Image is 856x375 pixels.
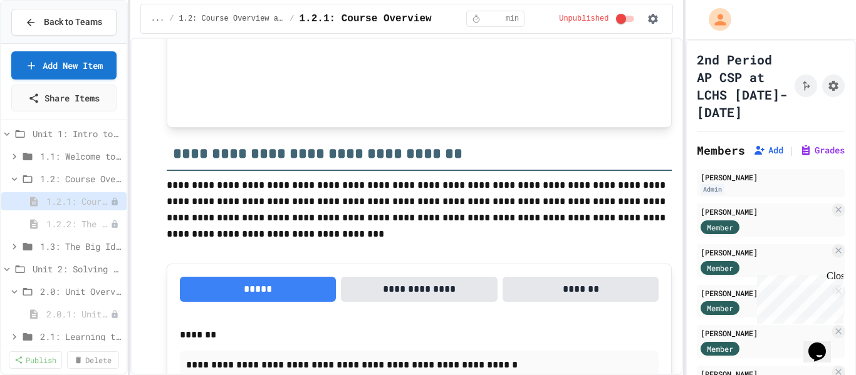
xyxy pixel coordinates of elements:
button: Grades [800,144,845,157]
div: [PERSON_NAME] [701,327,830,339]
div: [PERSON_NAME] [701,247,830,258]
span: Unit 2: Solving Problems in Computer Science [33,262,122,275]
button: Click to see fork details [795,74,817,97]
span: / [290,14,294,24]
div: My Account [696,5,734,34]
a: Share Items [11,85,117,111]
button: Assignment Settings [822,74,845,97]
span: 2.0.1: Unit Overview [46,307,110,321]
button: Back to Teams [11,9,117,36]
span: Back to Teams [44,16,102,29]
span: 1.2.2: The AP Exam [46,217,110,230]
span: / [169,14,174,24]
div: [PERSON_NAME] [701,206,830,217]
a: Publish [9,351,62,369]
span: Member [707,302,733,314]
a: Delete [67,351,119,369]
span: Member [707,262,733,274]
span: | [788,143,795,158]
div: [PERSON_NAME] [701,172,841,183]
iframe: chat widget [803,325,843,362]
div: Unpublished [110,310,119,319]
a: Add New Item [11,51,117,80]
h1: 2nd Period AP CSP at LCHS [DATE]-[DATE] [697,51,790,121]
iframe: chat widget [752,270,843,324]
h2: Members [697,141,745,159]
span: 1.2: Course Overview and the AP Exam [179,14,285,24]
span: Member [707,343,733,354]
span: 1.2: Course Overview and the AP Exam [40,172,122,185]
span: 1.1: Welcome to Computer Science [40,150,122,163]
span: ... [151,14,165,24]
span: 1.2.1: Course Overview [46,195,110,208]
div: Unpublished [110,220,119,229]
span: Unit 1: Intro to Computer Science [33,127,122,140]
span: 2.1: Learning to Solve Hard Problems [40,330,122,343]
span: Unpublished [559,14,608,24]
div: [PERSON_NAME] [701,287,830,299]
span: 2.0: Unit Overview [40,285,122,298]
div: Chat with us now!Close [5,5,86,80]
span: min [506,14,519,24]
button: Add [753,144,783,157]
div: Admin [701,184,724,195]
div: Unpublished [110,197,119,206]
span: 1.3: The Big Ideas [40,240,122,253]
span: 1.2.1: Course Overview [299,11,431,26]
span: Member [707,222,733,233]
